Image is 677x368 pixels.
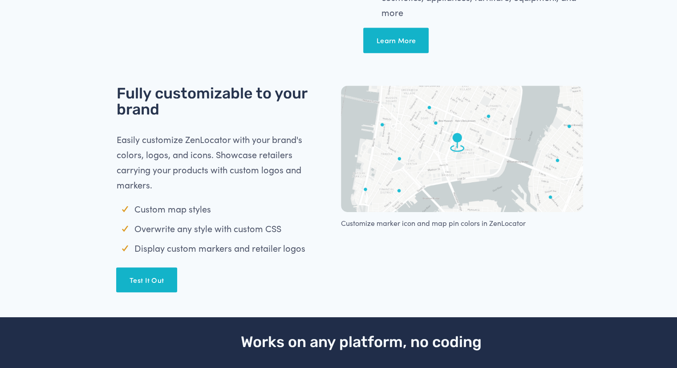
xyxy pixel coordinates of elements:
span: Fully customizable to your brand [116,84,310,119]
h2: Works on any platform, no coding [139,334,583,350]
a: Learn More [363,28,429,53]
a: Test It Out [116,267,177,292]
span: Display custom markers and retailer logos [134,242,305,254]
span: Overwrite any style with custom CSS [134,222,281,234]
span: Easily customize ZenLocator with your brand's colors, logos, and icons. Showcase retailers carryi... [116,133,304,191]
span: Customize marker icon and map pin colors in ZenLocator [341,218,526,228]
img: Customize marker icon and map pin colors ZenLocator [341,86,583,212]
span: Custom map styles [134,203,211,215]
